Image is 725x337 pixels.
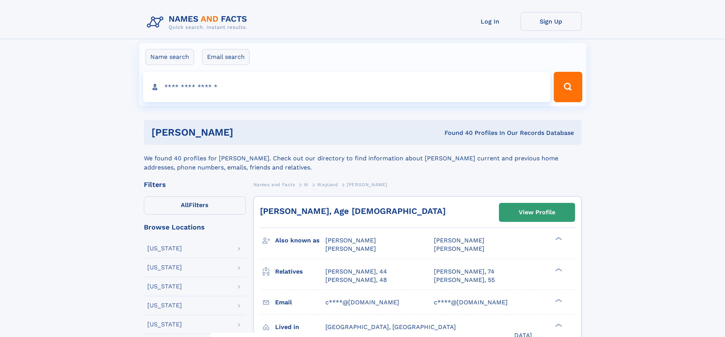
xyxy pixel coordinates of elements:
[553,298,562,303] div: ❯
[144,196,246,215] label: Filters
[499,203,575,222] a: View Profile
[275,296,325,309] h3: Email
[460,12,521,31] a: Log In
[347,182,387,187] span: [PERSON_NAME]
[145,49,194,65] label: Name search
[553,267,562,272] div: ❯
[147,264,182,271] div: [US_STATE]
[304,182,309,187] span: W
[151,128,339,137] h1: [PERSON_NAME]
[147,321,182,328] div: [US_STATE]
[434,245,484,252] span: [PERSON_NAME]
[260,206,446,216] a: [PERSON_NAME], Age [DEMOGRAPHIC_DATA]
[147,302,182,309] div: [US_STATE]
[434,276,495,284] a: [PERSON_NAME], 55
[147,245,182,252] div: [US_STATE]
[144,224,246,231] div: Browse Locations
[521,12,582,31] a: Sign Up
[317,182,338,187] span: Wayland
[434,267,494,276] a: [PERSON_NAME], 74
[325,323,456,331] span: [GEOGRAPHIC_DATA], [GEOGRAPHIC_DATA]
[143,72,551,102] input: search input
[434,237,484,244] span: [PERSON_NAME]
[144,145,582,172] div: We found 40 profiles for [PERSON_NAME]. Check out our directory to find information about [PERSON...
[554,72,582,102] button: Search Button
[144,12,253,33] img: Logo Names and Facts
[144,181,246,188] div: Filters
[553,236,562,241] div: ❯
[317,180,338,189] a: Wayland
[275,234,325,247] h3: Also known as
[275,265,325,278] h3: Relatives
[339,129,574,137] div: Found 40 Profiles In Our Records Database
[325,276,387,284] a: [PERSON_NAME], 48
[181,201,189,209] span: All
[325,245,376,252] span: [PERSON_NAME]
[147,283,182,290] div: [US_STATE]
[325,237,376,244] span: [PERSON_NAME]
[275,321,325,334] h3: Lived in
[519,204,555,221] div: View Profile
[253,180,295,189] a: Names and Facts
[202,49,250,65] label: Email search
[304,180,309,189] a: W
[325,267,387,276] a: [PERSON_NAME], 44
[553,323,562,328] div: ❯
